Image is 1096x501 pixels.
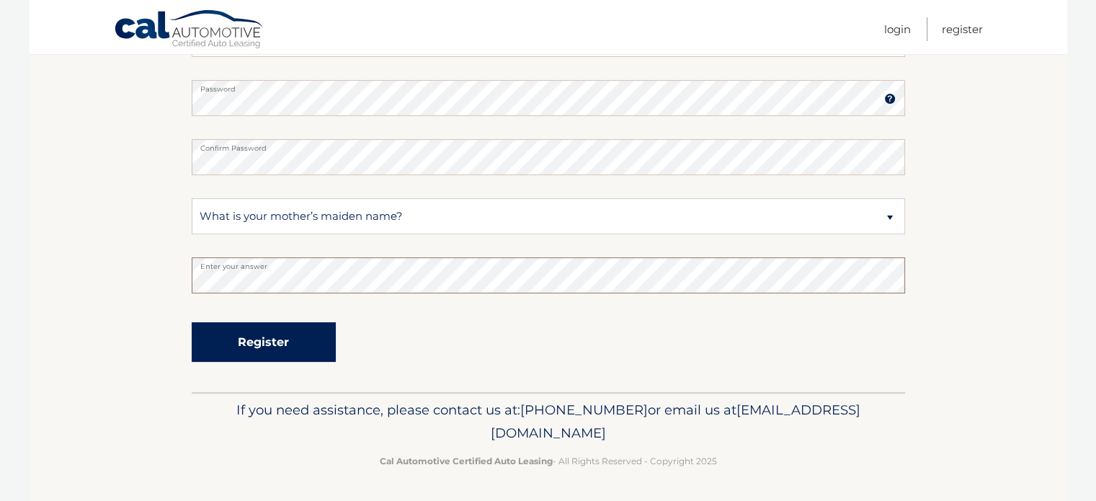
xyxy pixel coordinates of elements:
[192,322,336,362] button: Register
[491,402,860,441] span: [EMAIL_ADDRESS][DOMAIN_NAME]
[942,17,983,41] a: Register
[192,257,905,269] label: Enter your answer
[192,80,905,92] label: Password
[201,399,896,445] p: If you need assistance, please contact us at: or email us at
[380,456,553,466] strong: Cal Automotive Certified Auto Leasing
[520,402,648,418] span: [PHONE_NUMBER]
[114,9,265,51] a: Cal Automotive
[884,17,911,41] a: Login
[884,93,896,105] img: tooltip.svg
[201,453,896,469] p: - All Rights Reserved - Copyright 2025
[192,139,905,151] label: Confirm Password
